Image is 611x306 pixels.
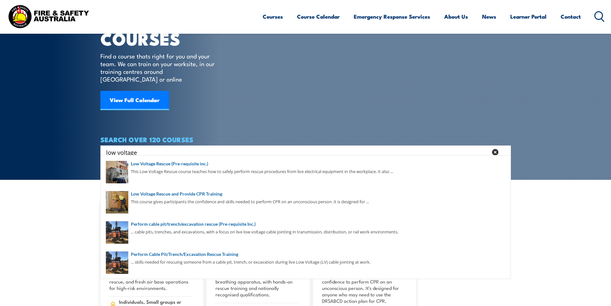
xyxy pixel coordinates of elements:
a: About Us [444,8,468,25]
a: Learner Portal [510,8,547,25]
a: Low Voltage Rescue (Pre-requisite inc.) [106,160,505,167]
p: This course includes a pre-course learning component and gives you the confidence to perform CPR ... [322,266,405,304]
a: Perform Cable Pit/Trench/Excavation Rescue Training [106,251,505,258]
a: Emergency Response Services [354,8,430,25]
a: View Full Calendar [100,91,169,110]
a: Contact [561,8,581,25]
p: Find a course thats right for you and your team. We can train on your worksite, in our training c... [100,52,217,83]
button: Search magnifier button [500,148,509,157]
p: Learn to operate safely in hazardous underground environments using BG4 breathing apparatus, with... [216,266,299,298]
input: Search input [106,147,488,157]
a: News [482,8,496,25]
form: Search form [107,148,489,157]
a: Course Calendar [297,8,340,25]
h4: SEARCH OVER 120 COURSES [100,136,511,143]
h1: COURSES [100,31,224,46]
a: Low Voltage Rescue and Provide CPR Training [106,190,505,197]
a: Perform cable pit/trench/excavation rescue (Pre-requisite Inc.) [106,221,505,228]
a: Courses [263,8,283,25]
